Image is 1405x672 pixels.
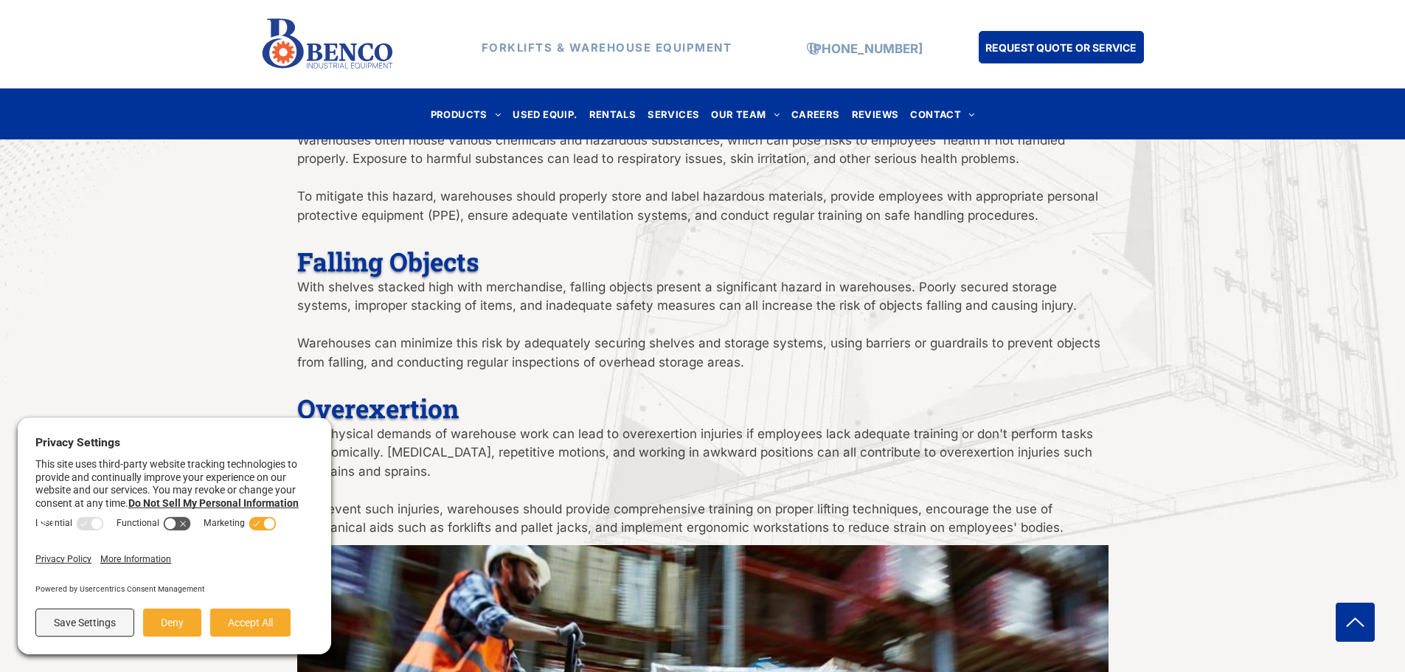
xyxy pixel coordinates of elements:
[846,104,905,124] a: REVIEWS
[985,34,1137,61] span: REQUEST QUOTE OR SERVICE
[507,104,583,124] a: USED EQUIP.
[482,41,732,55] strong: FORKLIFTS & WAREHOUSE EQUIPMENT
[425,104,507,124] a: PRODUCTS
[297,280,1077,314] span: With shelves stacked high with merchandise, falling objects present a significant hazard in wareh...
[705,104,785,124] a: OUR TEAM
[297,426,1093,479] span: The physical demands of warehouse work can lead to overexertion injuries if employees lack adequa...
[979,31,1144,63] a: REQUEST QUOTE OR SERVICE
[785,104,846,124] a: CAREERS
[297,502,1064,536] span: To prevent such injuries, warehouses should provide comprehensive training on proper lifting tech...
[642,104,705,124] a: SERVICES
[297,336,1100,370] span: Warehouses can minimize this risk by adequately securing shelves and storage systems, using barri...
[297,244,479,278] span: Falling Objects
[297,391,459,425] span: Overexertion
[809,41,923,56] a: [PHONE_NUMBER]
[297,189,1098,223] span: To mitigate this hazard, warehouses should properly store and label hazardous materials, provide ...
[583,104,642,124] a: RENTALS
[904,104,980,124] a: CONTACT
